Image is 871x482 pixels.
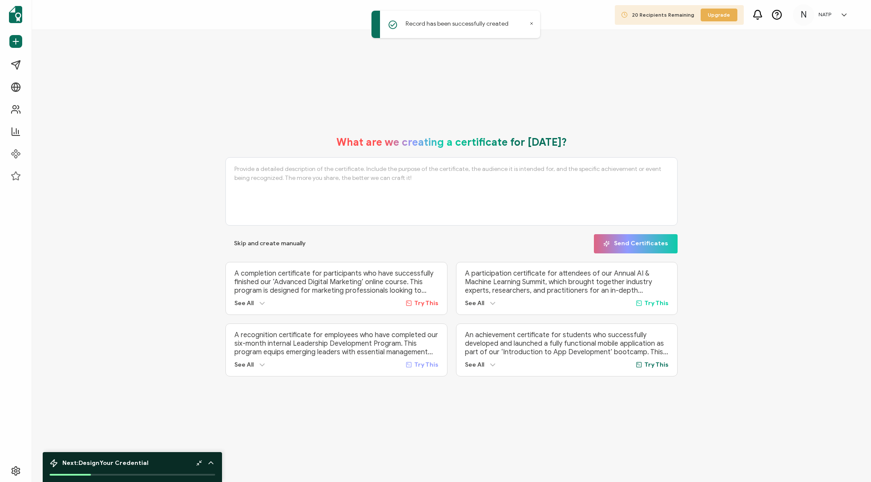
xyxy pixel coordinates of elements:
[414,361,438,368] span: Try This
[828,441,871,482] iframe: Chat Widget
[234,331,438,356] p: A recognition certificate for employees who have completed our six-month internal Leadership Deve...
[234,241,306,247] span: Skip and create manually
[465,331,669,356] p: An achievement certificate for students who successfully developed and launched a fully functiona...
[644,361,669,368] span: Try This
[234,300,254,307] span: See All
[594,234,678,253] button: Send Certificates
[336,136,567,149] h1: What are we creating a certificate for [DATE]?
[79,459,99,467] b: Design
[818,12,831,18] h5: NATP
[644,300,669,307] span: Try This
[632,12,694,18] span: 20 Recipients Remaining
[9,6,22,23] img: sertifier-logomark-colored.svg
[225,234,314,253] button: Skip and create manually
[414,300,438,307] span: Try This
[603,241,668,247] span: Send Certificates
[465,300,484,307] span: See All
[801,9,807,21] span: N
[465,269,669,295] p: A participation certificate for attendees of our Annual AI & Machine Learning Summit, which broug...
[708,11,730,19] span: Upgrade
[62,459,149,467] span: Next: Your Credential
[234,269,438,295] p: A completion certificate for participants who have successfully finished our ‘Advanced Digital Ma...
[406,19,509,28] p: Record has been successfully created
[465,361,484,368] span: See All
[234,361,254,368] span: See All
